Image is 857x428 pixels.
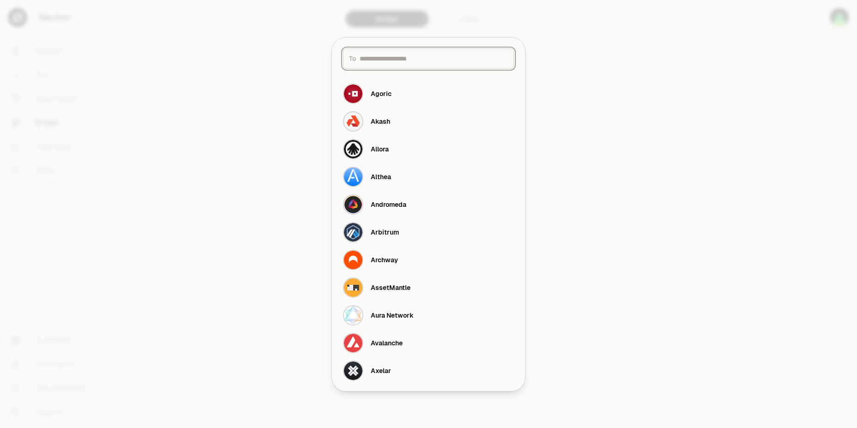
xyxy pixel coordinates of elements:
div: Allora [371,145,389,154]
button: Avalanche LogoAvalanche [337,329,520,357]
div: Avalanche [371,338,403,348]
img: AssetMantle Logo [344,278,362,297]
span: To [349,54,356,63]
div: Aura Network [371,311,414,320]
button: Akash LogoAkash [337,108,520,135]
button: Althea LogoAlthea [337,163,520,191]
div: Althea [371,172,391,181]
button: Andromeda LogoAndromeda [337,191,520,218]
button: AssetMantle LogoAssetMantle [337,274,520,301]
img: Andromeda Logo [344,195,362,214]
button: Babylon Genesis Logo [337,385,520,412]
img: Arbitrum Logo [344,223,362,241]
img: Avalanche Logo [344,334,362,352]
img: Agoric Logo [344,84,362,103]
div: Arbitrum [371,228,399,237]
button: Axelar LogoAxelar [337,357,520,385]
button: Agoric LogoAgoric [337,80,520,108]
div: AssetMantle [371,283,410,292]
div: Akash [371,117,390,126]
button: Arbitrum LogoArbitrum [337,218,520,246]
img: Babylon Genesis Logo [344,389,362,408]
img: Axelar Logo [344,362,362,380]
button: Aura Network LogoAura Network [337,301,520,329]
button: Archway LogoArchway [337,246,520,274]
div: Axelar [371,366,391,375]
div: Andromeda [371,200,406,209]
img: Archway Logo [344,251,362,269]
div: Archway [371,255,398,265]
img: Aura Network Logo [344,306,362,325]
img: Allora Logo [344,140,362,158]
img: Althea Logo [344,168,362,186]
div: Agoric [371,89,392,98]
button: Allora LogoAllora [337,135,520,163]
img: Akash Logo [344,112,362,131]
